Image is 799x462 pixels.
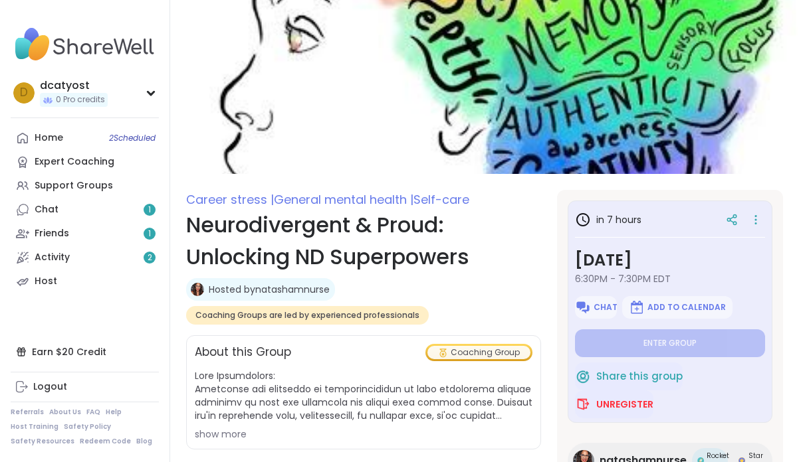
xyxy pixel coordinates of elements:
[11,422,58,431] a: Host Training
[80,437,131,446] a: Redeem Code
[56,94,105,106] span: 0 Pro credits
[35,251,70,264] div: Activity
[109,133,156,143] span: 2 Scheduled
[195,344,291,361] h2: About this Group
[11,198,159,222] a: Chat1
[35,155,114,169] div: Expert Coaching
[575,248,765,272] h3: [DATE]
[647,302,726,313] span: Add to Calendar
[575,390,653,418] button: Unregister
[11,246,159,269] a: Activity2
[106,408,122,417] a: Help
[186,209,541,273] h1: Neurodivergent & Proud: Unlocking ND Superpowers
[594,302,618,313] span: Chat
[11,174,159,198] a: Support Groups
[49,408,81,417] a: About Us
[622,296,733,319] button: Add to Calendar
[629,299,645,315] img: ShareWell Logomark
[413,191,469,208] span: Self-care
[575,396,591,412] img: ShareWell Logomark
[575,362,683,390] button: Share this group
[148,204,151,216] span: 1
[11,375,159,399] a: Logout
[136,437,152,446] a: Blog
[20,84,28,102] span: d
[64,422,111,431] a: Safety Policy
[11,21,159,68] img: ShareWell Nav Logo
[33,380,67,394] div: Logout
[191,283,204,296] img: natashamnurse
[35,131,63,145] div: Home
[575,272,765,285] span: 6:30PM - 7:30PM EDT
[11,269,159,293] a: Host
[209,283,330,296] a: Hosted bynatashamnurse
[186,191,274,208] span: Career stress |
[11,126,159,150] a: Home2Scheduled
[11,222,159,246] a: Friends1
[575,368,591,384] img: ShareWell Logomark
[11,340,159,364] div: Earn $20 Credit
[11,408,44,417] a: Referrals
[596,398,653,411] span: Unregister
[643,338,697,348] span: Enter group
[11,150,159,174] a: Expert Coaching
[274,191,413,208] span: General mental health |
[195,427,532,441] div: show more
[40,78,108,93] div: dcatyost
[575,329,765,357] button: Enter group
[427,346,530,359] div: Coaching Group
[575,296,617,319] button: Chat
[35,179,113,193] div: Support Groups
[35,203,58,216] div: Chat
[195,310,419,321] span: Coaching Groups are led by experienced professionals
[86,408,100,417] a: FAQ
[575,212,641,228] h3: in 7 hours
[575,299,591,315] img: ShareWell Logomark
[35,227,69,240] div: Friends
[35,275,57,288] div: Host
[148,252,152,264] span: 2
[148,228,151,240] span: 1
[195,369,532,422] span: Lore Ipsumdolors: Ametconse adi elitseddo ei temporincididun ut labo etdolorema aliquae adminimv ...
[596,369,683,384] span: Share this group
[11,437,74,446] a: Safety Resources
